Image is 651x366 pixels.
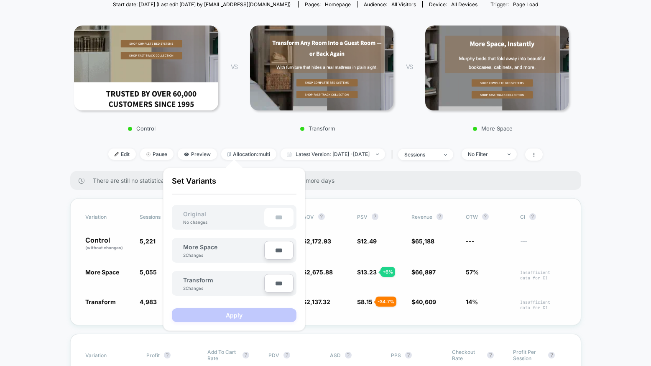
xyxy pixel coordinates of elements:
[508,154,511,155] img: end
[318,213,325,220] button: ?
[303,269,333,276] span: $
[520,270,566,281] span: Insufficient data for CI
[357,298,373,305] span: $
[306,238,331,245] span: 2,172.93
[380,267,395,277] div: + 6 %
[364,1,416,8] div: Audience:
[548,352,555,358] button: ?
[490,1,538,8] div: Trigger:
[415,298,436,305] span: 40,609
[74,26,218,110] img: Control main
[221,148,276,160] span: Allocation: multi
[415,269,436,276] span: 66,897
[183,276,213,284] span: Transform
[140,214,161,220] span: Sessions
[231,63,237,70] span: VS
[466,298,478,305] span: 14%
[303,298,330,305] span: $
[287,152,291,156] img: calendar
[361,298,373,305] span: 8.15
[175,210,214,218] span: Original
[306,269,333,276] span: 2,675.88
[376,154,379,155] img: end
[375,297,396,307] div: - 34.7 %
[411,214,432,220] span: Revenue
[172,308,296,322] button: Apply
[140,269,157,276] span: 5,055
[113,1,291,8] span: Start date: [DATE] (Last edit [DATE] by [EMAIL_ADDRESS][DOMAIN_NAME])
[164,352,171,358] button: ?
[70,125,214,132] p: Control
[372,213,378,220] button: ?
[391,352,401,358] span: PPS
[85,349,131,361] span: Variation
[422,1,484,8] span: Device:
[391,1,416,8] span: All Visitors
[415,238,434,245] span: 65,188
[361,269,377,276] span: 13.23
[451,1,477,8] span: all devices
[175,220,216,225] div: No changes
[115,152,119,156] img: edit
[283,352,290,358] button: ?
[183,286,208,291] div: 2 Changes
[306,298,330,305] span: 2,137.32
[146,352,160,358] span: Profit
[466,238,475,245] span: ---
[172,177,296,195] p: Set Variants
[330,352,341,358] span: ASD
[325,1,351,8] span: homepage
[520,213,566,220] span: CI
[85,269,119,276] span: More Space
[140,238,156,245] span: 5,221
[529,213,536,220] button: ?
[487,352,494,358] button: ?
[207,349,238,361] span: Add To Cart Rate
[85,298,116,305] span: Transform
[357,269,377,276] span: $
[178,148,217,160] span: Preview
[411,269,436,276] span: $
[246,125,389,132] p: Transform
[140,148,174,160] span: Pause
[93,177,564,184] span: There are still no statistically significant results. We recommend waiting a few more days
[183,253,208,258] div: 2 Changes
[405,352,412,358] button: ?
[305,1,351,8] div: Pages:
[85,237,131,251] p: Control
[281,148,385,160] span: Latest Version: [DATE] - [DATE]
[466,213,512,220] span: OTW
[140,298,157,305] span: 4,983
[466,269,479,276] span: 57%
[421,125,564,132] p: More Space
[437,213,443,220] button: ?
[425,26,569,110] img: More Space main
[513,349,544,361] span: Profit Per Session
[411,298,436,305] span: $
[108,148,136,160] span: Edit
[452,349,483,361] span: Checkout Rate
[250,26,393,110] img: Transform main
[520,239,566,251] span: ---
[482,213,489,220] button: ?
[146,152,151,156] img: end
[85,245,123,250] span: (without changes)
[303,238,331,245] span: $
[85,213,131,220] span: Variation
[406,63,413,70] span: VS
[243,352,249,358] button: ?
[268,352,279,358] span: PDV
[183,243,217,251] span: More Space
[468,151,501,157] div: No Filter
[357,238,377,245] span: $
[357,214,368,220] span: PSV
[513,1,538,8] span: Page Load
[411,238,434,245] span: $
[389,148,398,161] span: |
[404,151,438,158] div: sessions
[444,154,447,156] img: end
[361,238,377,245] span: 12.49
[520,299,566,310] span: Insufficient data for CI
[227,152,231,156] img: rebalance
[345,352,352,358] button: ?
